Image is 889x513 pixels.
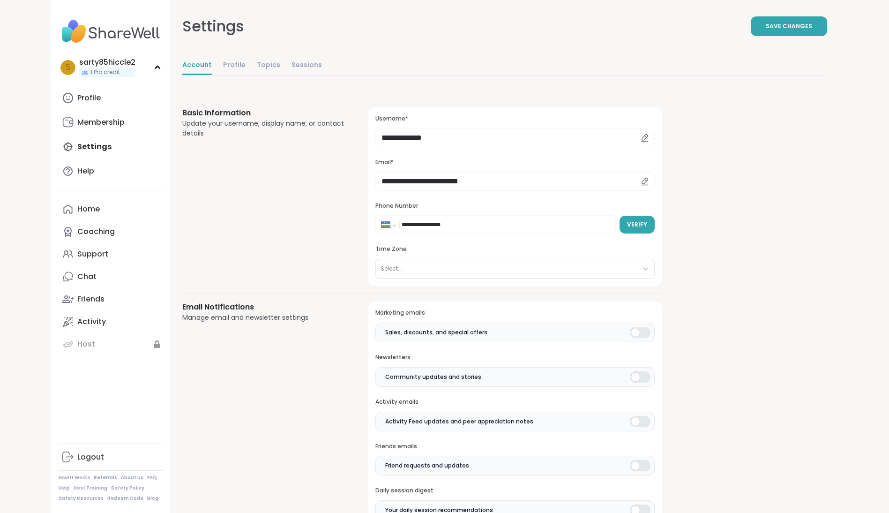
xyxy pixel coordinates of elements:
a: Safety Resources [59,495,104,502]
a: Profile [223,56,246,75]
h3: Activity emails [375,398,654,406]
h3: Phone Number [375,202,654,210]
h3: Email Notifications [182,302,346,313]
a: Blog [147,495,158,502]
h3: Newsletters [375,354,654,362]
span: Community updates and stories [385,373,481,381]
a: Profile [59,87,163,109]
div: Manage email and newsletter settings [182,313,346,323]
h3: Marketing emails [375,309,654,317]
img: ShareWell Nav Logo [59,15,163,48]
a: Help [59,485,70,491]
a: FAQ [147,475,157,481]
div: Host [77,339,95,349]
div: Settings [182,15,244,38]
div: Home [77,204,100,214]
a: Chat [59,265,163,288]
span: 1 Pro credit [90,68,120,76]
button: Verify [620,216,655,234]
a: About Us [121,475,143,481]
a: Activity [59,310,163,333]
div: Profile [77,93,101,103]
span: Sales, discounts, and special offers [385,328,487,337]
div: Friends [77,294,105,304]
a: Topics [257,56,280,75]
a: Home [59,198,163,220]
a: Host Training [74,485,107,491]
div: Chat [77,272,97,282]
h3: Daily session digest [375,487,654,495]
a: Friends [59,288,163,310]
div: Support [77,249,108,259]
a: Redeem Code [107,495,143,502]
h3: Friends emails [375,443,654,451]
h3: Basic Information [182,107,346,119]
div: Activity [77,317,106,327]
h3: Time Zone [375,245,654,253]
h3: Email* [375,158,654,166]
div: Coaching [77,226,115,237]
a: Help [59,160,163,182]
a: How It Works [59,475,90,481]
button: Save Changes [751,16,827,36]
a: Membership [59,111,163,134]
div: Update your username, display name, or contact details [182,119,346,138]
a: Sessions [291,56,322,75]
div: Help [77,166,94,176]
a: Support [59,243,163,265]
a: Referrals [94,475,117,481]
a: Account [182,56,212,75]
span: Activity Feed updates and peer appreciation notes [385,417,533,426]
a: Host [59,333,163,355]
span: Save Changes [766,22,812,30]
a: Coaching [59,220,163,243]
div: Logout [77,452,104,462]
span: Verify [627,220,647,229]
h3: Username* [375,115,654,123]
div: Membership [77,117,125,128]
a: Logout [59,446,163,468]
span: s [66,61,70,74]
a: Safety Policy [111,485,144,491]
div: sarty85hiccle2 [79,57,135,68]
span: Friend requests and updates [385,461,469,470]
